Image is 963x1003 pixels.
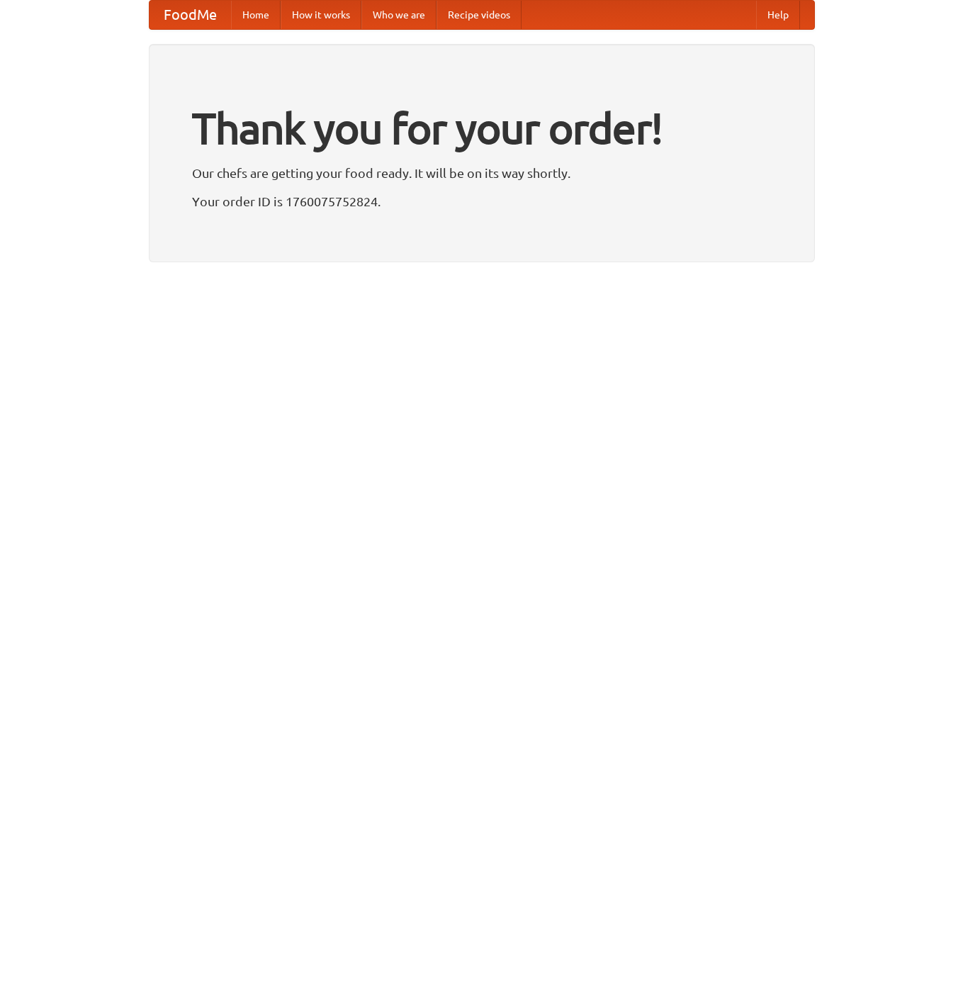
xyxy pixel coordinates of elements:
p: Our chefs are getting your food ready. It will be on its way shortly. [192,162,772,184]
a: Who we are [361,1,437,29]
h1: Thank you for your order! [192,94,772,162]
a: Help [756,1,800,29]
a: How it works [281,1,361,29]
a: FoodMe [150,1,231,29]
p: Your order ID is 1760075752824. [192,191,772,212]
a: Home [231,1,281,29]
a: Recipe videos [437,1,522,29]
